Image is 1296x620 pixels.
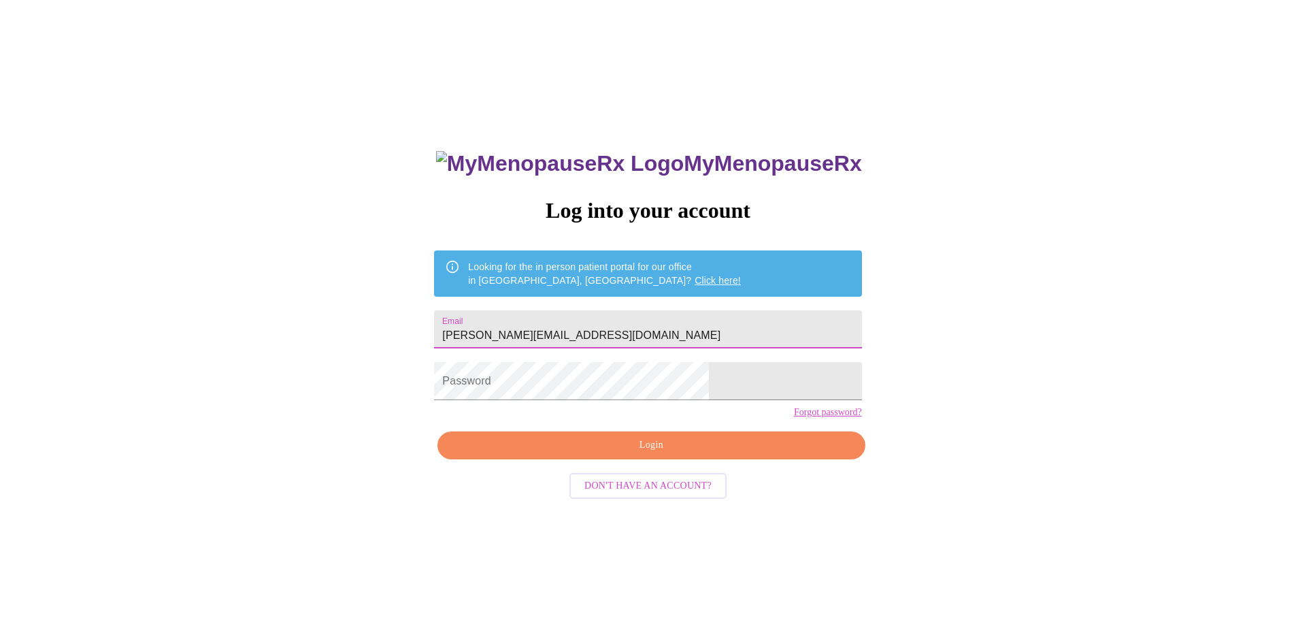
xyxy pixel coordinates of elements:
a: Forgot password? [794,407,862,418]
a: Don't have an account? [566,479,730,491]
span: Login [453,437,849,454]
h3: MyMenopauseRx [436,151,862,176]
div: Looking for the in person patient portal for our office in [GEOGRAPHIC_DATA], [GEOGRAPHIC_DATA]? [468,255,741,293]
button: Don't have an account? [569,473,727,500]
button: Login [437,431,865,459]
h3: Log into your account [434,198,861,223]
span: Don't have an account? [584,478,712,495]
img: MyMenopauseRx Logo [436,151,684,176]
a: Click here! [695,275,741,286]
